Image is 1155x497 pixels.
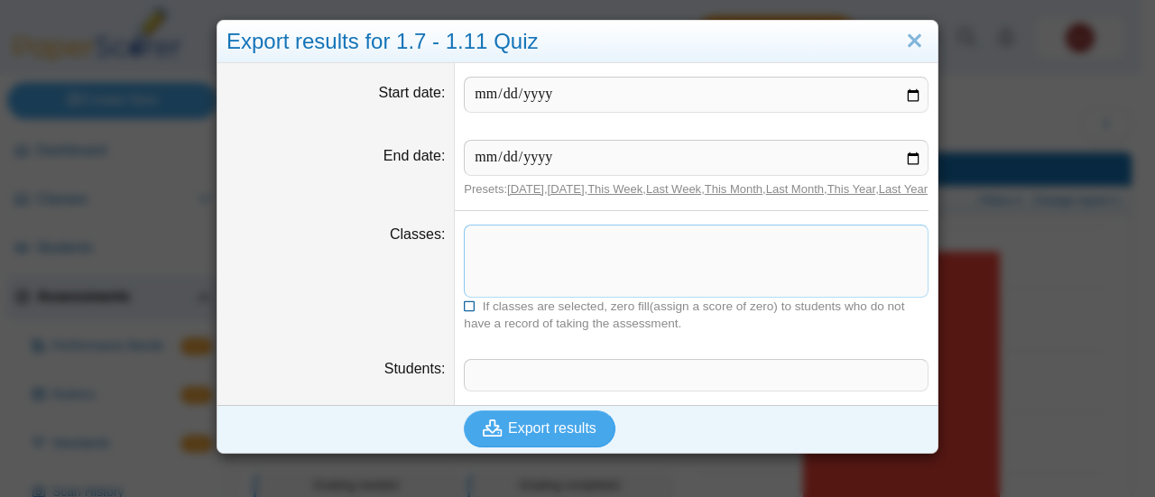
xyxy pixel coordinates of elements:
a: Last Week [646,182,701,196]
a: [DATE] [507,182,544,196]
div: Export results for 1.7 - 1.11 Quiz [217,21,938,63]
a: Last Year [879,182,928,196]
label: Start date [379,85,446,100]
span: Export results [508,420,596,436]
a: This Month [705,182,762,196]
a: This Week [587,182,642,196]
tags: ​ [464,225,929,298]
label: End date [383,148,446,163]
tags: ​ [464,359,929,391]
button: Export results [464,410,615,446]
label: Students [384,361,446,376]
a: Close [901,26,929,57]
a: This Year [827,182,876,196]
label: Classes [390,226,445,242]
a: Last Month [766,182,824,196]
span: If classes are selected, zero fill(assign a score of zero) to students who do not have a record o... [464,299,904,330]
div: Presets: , , , , , , , [464,181,929,198]
a: [DATE] [548,182,585,196]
